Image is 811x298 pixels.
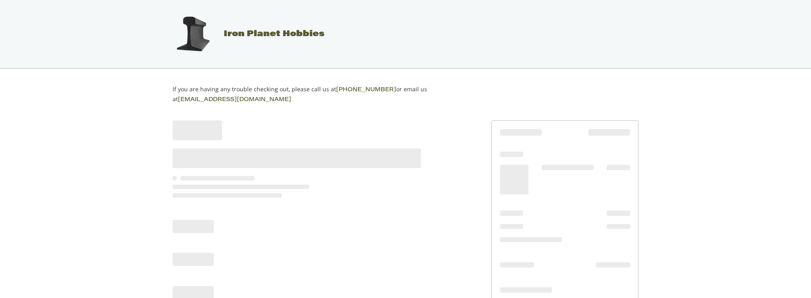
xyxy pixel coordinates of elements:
a: Iron Planet Hobbies [164,30,325,38]
a: [EMAIL_ADDRESS][DOMAIN_NAME] [178,97,291,103]
img: Iron Planet Hobbies [172,14,213,55]
a: [PHONE_NUMBER] [336,87,396,93]
span: Iron Planet Hobbies [224,30,325,38]
p: If you are having any trouble checking out, please call us at or email us at [173,85,453,104]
